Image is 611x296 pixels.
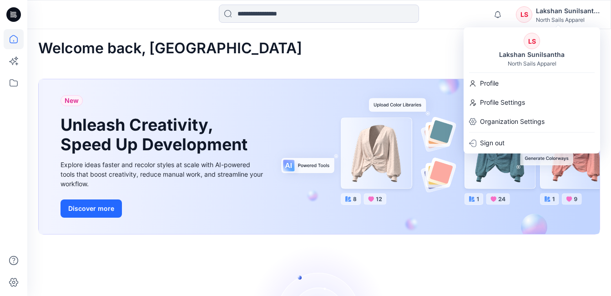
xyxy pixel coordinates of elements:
[65,95,79,106] span: New
[464,113,600,130] a: Organization Settings
[508,60,556,67] div: North Sails Apparel
[536,16,600,23] div: North Sails Apparel
[494,49,570,60] div: Lakshan Sunilsantha
[61,199,265,218] a: Discover more
[464,75,600,92] a: Profile
[480,75,499,92] p: Profile
[480,134,505,152] p: Sign out
[524,33,540,49] div: LS
[464,94,600,111] a: Profile Settings
[516,6,532,23] div: LS
[38,40,302,57] h2: Welcome back, [GEOGRAPHIC_DATA]
[61,199,122,218] button: Discover more
[480,94,525,111] p: Profile Settings
[536,5,600,16] div: Lakshan Sunilsantha
[480,113,545,130] p: Organization Settings
[61,115,252,154] h1: Unleash Creativity, Speed Up Development
[61,160,265,189] div: Explore ideas faster and recolor styles at scale with AI-powered tools that boost creativity, red...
